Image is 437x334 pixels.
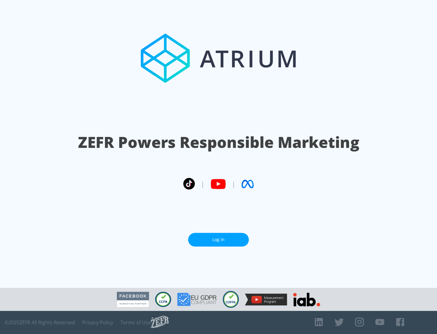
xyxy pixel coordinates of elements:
img: GDPR Compliant [177,293,217,306]
a: Privacy Policy [82,319,113,325]
img: CCPA Compliant [155,292,171,307]
span: | [201,179,205,189]
img: Facebook Marketing Partner [117,292,149,307]
img: YouTube Measurement Program [245,294,287,305]
a: Terms of Use [120,319,151,325]
img: IAB [293,293,320,306]
span: © 2025 ZEFR All Rights Reserved [5,319,75,325]
span: | [232,179,235,189]
img: COPPA Compliant [223,291,239,308]
a: Log In [188,233,249,247]
h1: ZEFR Powers Responsible Marketing [78,132,359,153]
